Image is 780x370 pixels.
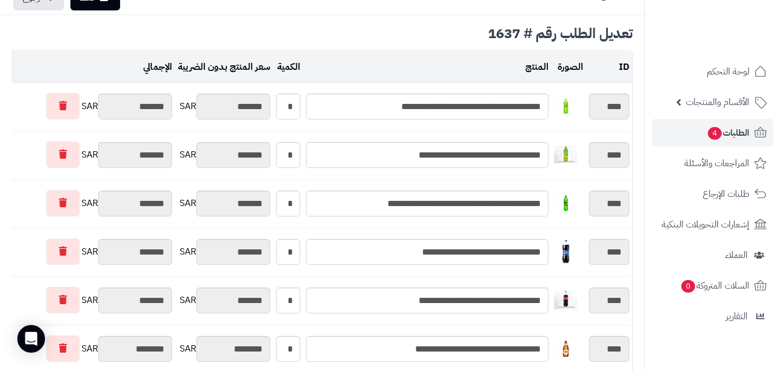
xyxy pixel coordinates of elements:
span: لوحة التحكم [707,63,749,80]
a: السلات المتروكة0 [652,272,773,300]
div: تعديل الطلب رقم # 1637 [12,27,633,40]
div: SAR [178,190,270,216]
div: SAR [6,93,172,119]
span: طلبات الإرجاع [703,186,749,202]
span: السلات المتروكة [680,278,749,294]
img: 1747544486-c60db756-6ee7-44b0-a7d4-ec449800-40x40.jpg [554,95,577,118]
span: الطلبات [707,125,749,141]
span: إشعارات التحويلات البنكية [662,216,749,233]
span: المراجعات والأسئلة [684,155,749,171]
a: لوحة التحكم [652,58,773,85]
div: SAR [178,94,270,119]
div: SAR [178,239,270,265]
img: 1747588858-4d4c8b2f-7c20-467b-8c41-c5b54741-40x40.jpg [554,192,577,215]
img: 1747639351-liiaLBC4acNBfYxYKsAJ5OjyFnhrru89-40x40.jpg [554,289,577,312]
td: ID [586,51,632,83]
div: Open Intercom Messenger [17,325,45,353]
div: SAR [6,190,172,216]
td: الإجمالي [3,51,175,83]
td: المنتج [303,51,551,83]
span: العملاء [725,247,748,263]
img: logo-2.png [701,9,769,33]
div: SAR [178,336,270,362]
img: 1747566256-XP8G23evkchGmxKUr8YaGb2gsq2hZno4-40x40.jpg [554,143,577,166]
span: 0 [681,279,695,293]
a: المراجعات والأسئلة [652,150,773,177]
span: 4 [707,126,722,140]
td: الصورة [551,51,586,83]
div: SAR [178,287,270,313]
div: SAR [178,142,270,168]
a: طلبات الإرجاع [652,180,773,208]
img: 1747727413-90c0d877-8358-4682-89fa-0117a071-40x40.jpg [554,337,577,360]
td: الكمية [273,51,303,83]
div: SAR [6,238,172,265]
div: SAR [6,141,172,168]
a: إشعارات التحويلات البنكية [652,211,773,238]
img: 1747594021-514wrKpr-GL._AC_SL1500-40x40.jpg [554,240,577,263]
a: التقارير [652,302,773,330]
td: سعر المنتج بدون الضريبة [175,51,273,83]
span: الأقسام والمنتجات [686,94,749,110]
div: SAR [6,335,172,362]
div: SAR [6,287,172,313]
a: الطلبات4 [652,119,773,147]
span: التقارير [726,308,748,324]
a: العملاء [652,241,773,269]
